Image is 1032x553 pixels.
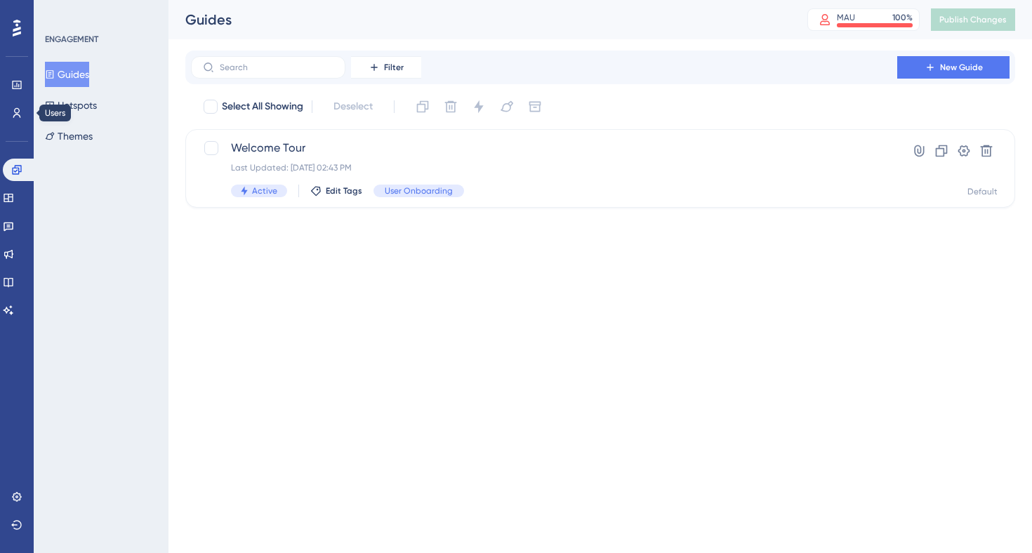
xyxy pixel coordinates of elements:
span: Welcome Tour [231,140,857,156]
span: User Onboarding [385,185,453,196]
button: Filter [351,56,421,79]
span: Filter [384,62,404,73]
span: Edit Tags [326,185,362,196]
span: New Guide [940,62,983,73]
input: Search [220,62,333,72]
button: New Guide [897,56,1010,79]
div: 100 % [892,12,913,23]
button: Edit Tags [310,185,362,196]
span: Publish Changes [939,14,1007,25]
div: Default [967,186,998,197]
span: Active [252,185,277,196]
button: Hotspots [45,93,97,118]
span: Select All Showing [222,98,303,115]
div: MAU [837,12,855,23]
div: Guides [185,10,772,29]
span: Deselect [333,98,373,115]
button: Publish Changes [931,8,1015,31]
button: Guides [45,62,89,87]
div: ENGAGEMENT [45,34,98,45]
div: Last Updated: [DATE] 02:43 PM [231,162,857,173]
button: Themes [45,124,93,149]
button: Deselect [321,94,385,119]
